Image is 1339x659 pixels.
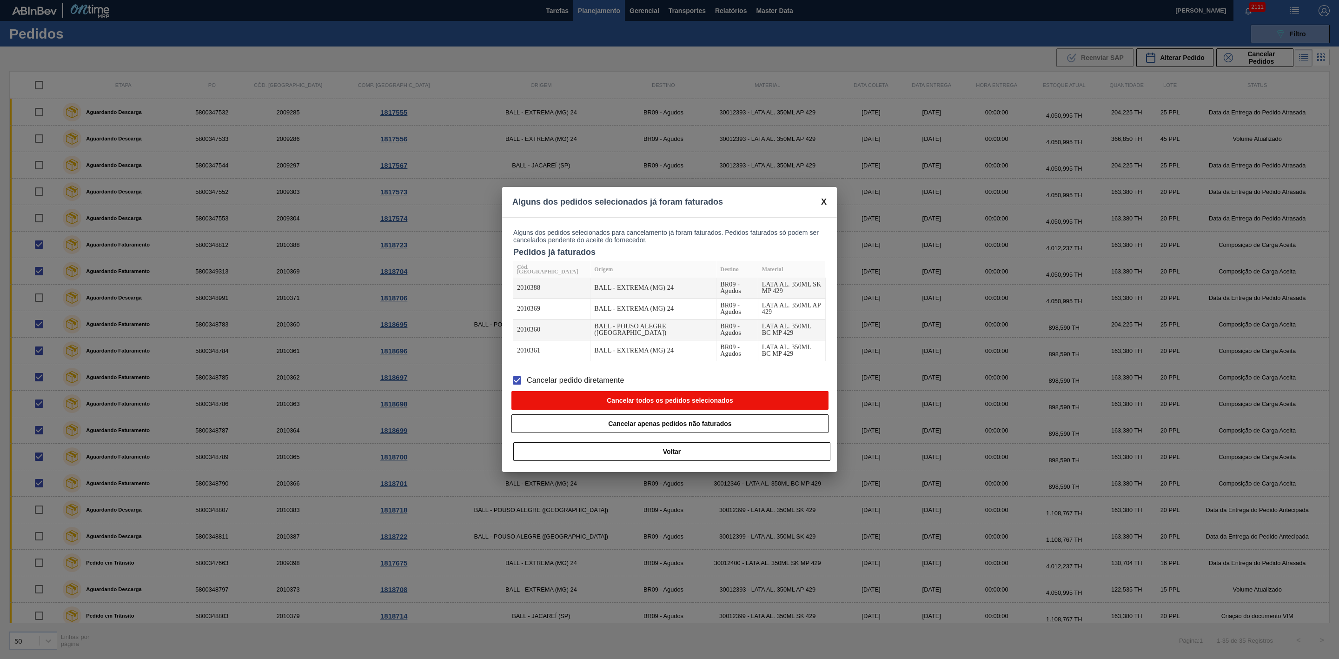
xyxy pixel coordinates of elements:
[590,278,716,299] td: BALL - EXTREMA (MG) 24
[758,261,826,278] th: Material
[716,278,758,299] td: BR09 - Agudos
[758,299,826,320] td: LATA AL. 350ML AP 429
[758,278,826,299] td: LATA AL. 350ML SK MP 429
[590,340,716,361] td: BALL - EXTREMA (MG) 24
[590,299,716,320] td: BALL - EXTREMA (MG) 24
[513,320,590,340] td: 2010360
[513,261,590,278] th: Cód. [GEOGRAPHIC_DATA]
[758,340,826,361] td: LATA AL. 350ML BC MP 429
[527,375,624,386] span: Cancelar pedido diretamente
[511,414,829,433] button: Cancelar apenas pedidos não faturados
[716,299,758,320] td: BR09 - Agudos
[513,299,590,320] td: 2010369
[590,261,716,278] th: Origem
[513,229,826,244] p: Alguns dos pedidos selecionados para cancelamento já foram faturados. Pedidos faturados só podem ...
[590,320,716,340] td: BALL - POUSO ALEGRE ([GEOGRAPHIC_DATA])
[716,261,758,278] th: Destino
[513,442,830,461] button: Voltar
[512,197,723,207] span: Alguns dos pedidos selecionados já foram faturados
[758,320,826,340] td: LATA AL. 350ML BC MP 429
[513,247,826,257] div: Pedidos já faturados
[716,320,758,340] td: BR09 - Agudos
[513,340,590,361] td: 2010361
[513,278,590,299] td: 2010388
[511,391,829,410] button: Cancelar todos os pedidos selecionados
[716,340,758,361] td: BR09 - Agudos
